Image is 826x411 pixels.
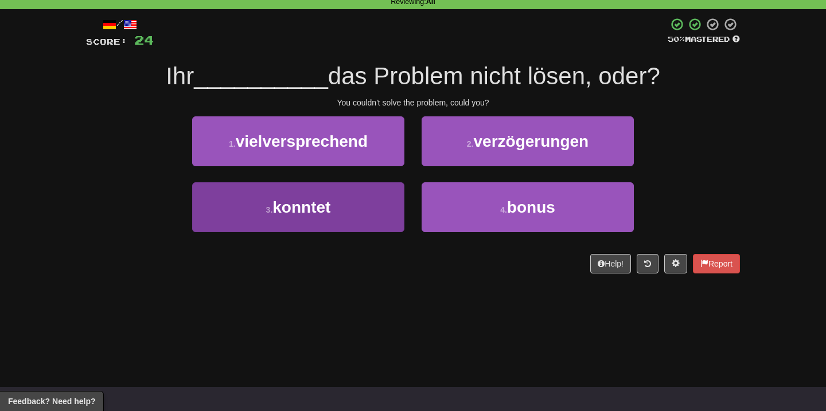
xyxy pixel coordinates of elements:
[166,62,194,89] span: Ihr
[637,254,659,273] button: Round history (alt+y)
[86,37,127,46] span: Score:
[8,396,95,407] span: Open feedback widget
[422,182,634,232] button: 4.bonus
[192,182,404,232] button: 3.konntet
[266,205,273,214] small: 3 .
[668,34,685,44] span: 50 %
[272,198,330,216] span: konntet
[192,116,404,166] button: 1.vielversprechend
[467,139,474,148] small: 2 .
[328,62,660,89] span: das Problem nicht lösen, oder?
[693,254,740,273] button: Report
[86,17,154,32] div: /
[86,97,740,108] div: You couldn't solve the problem, could you?
[134,33,154,47] span: 24
[500,205,507,214] small: 4 .
[236,132,368,150] span: vielversprechend
[229,139,236,148] small: 1 .
[194,62,328,89] span: __________
[507,198,555,216] span: bonus
[422,116,634,166] button: 2.verzögerungen
[473,132,589,150] span: verzögerungen
[590,254,631,273] button: Help!
[668,34,740,45] div: Mastered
